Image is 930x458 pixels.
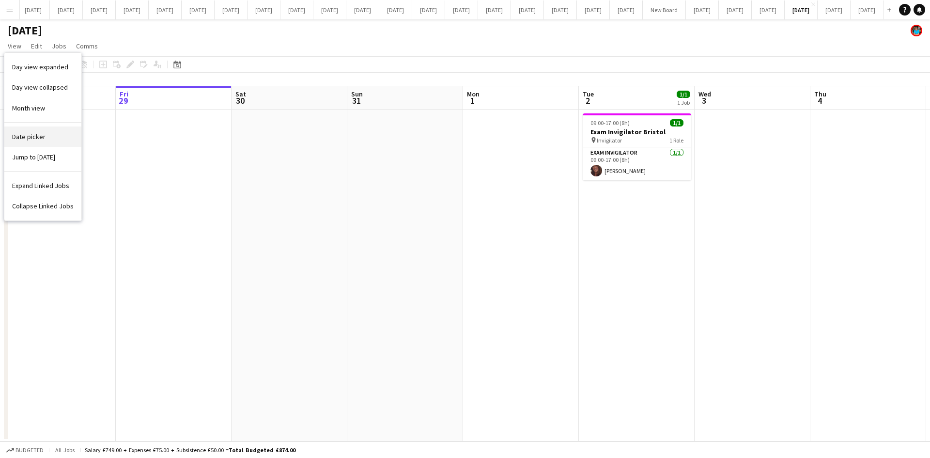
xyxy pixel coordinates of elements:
[215,0,248,19] button: [DATE]
[583,90,594,98] span: Tue
[544,0,577,19] button: [DATE]
[15,447,44,454] span: Budgeted
[12,202,74,210] span: Collapse Linked Jobs
[467,90,480,98] span: Mon
[235,90,246,98] span: Sat
[4,57,81,77] a: Day view expanded
[8,23,42,38] h1: [DATE]
[4,196,81,216] a: Collapse Linked Jobs
[379,0,412,19] button: [DATE]
[229,446,295,454] span: Total Budgeted £874.00
[697,95,711,106] span: 3
[581,95,594,106] span: 2
[12,181,69,190] span: Expand Linked Jobs
[643,0,686,19] button: New Board
[50,0,83,19] button: [DATE]
[851,0,883,19] button: [DATE]
[814,90,826,98] span: Thu
[118,95,128,106] span: 29
[597,137,622,144] span: Invigilator
[17,0,50,19] button: [DATE]
[85,446,295,454] div: Salary £749.00 + Expenses £75.00 + Subsistence £50.00 =
[31,42,42,50] span: Edit
[12,132,46,141] span: Date picker
[182,0,215,19] button: [DATE]
[4,147,81,167] a: Jump to today
[785,0,818,19] button: [DATE]
[120,90,128,98] span: Fri
[248,0,280,19] button: [DATE]
[478,0,511,19] button: [DATE]
[27,40,46,52] a: Edit
[149,0,182,19] button: [DATE]
[351,90,363,98] span: Sun
[4,126,81,147] a: Date picker
[669,137,683,144] span: 1 Role
[8,42,21,50] span: View
[48,40,70,52] a: Jobs
[5,445,45,456] button: Budgeted
[911,25,922,36] app-user-avatar: Oscar Peck
[698,90,711,98] span: Wed
[686,0,719,19] button: [DATE]
[590,119,630,126] span: 09:00-17:00 (8h)
[4,98,81,118] a: Month view
[76,42,98,50] span: Comms
[346,0,379,19] button: [DATE]
[280,0,313,19] button: [DATE]
[2,95,16,106] span: 28
[677,91,690,98] span: 1/1
[83,0,116,19] button: [DATE]
[234,95,246,106] span: 30
[610,0,643,19] button: [DATE]
[719,0,752,19] button: [DATE]
[12,153,55,161] span: Jump to [DATE]
[4,175,81,196] a: Expand Linked Jobs
[12,104,45,112] span: Month view
[813,95,826,106] span: 4
[818,0,851,19] button: [DATE]
[72,40,102,52] a: Comms
[465,95,480,106] span: 1
[577,0,610,19] button: [DATE]
[677,99,690,106] div: 1 Job
[116,0,149,19] button: [DATE]
[412,0,445,19] button: [DATE]
[52,42,66,50] span: Jobs
[583,147,691,180] app-card-role: Exam Invigilator1/109:00-17:00 (8h)[PERSON_NAME]
[583,113,691,180] app-job-card: 09:00-17:00 (8h)1/1Exam Invigilator Bristol Invigilator1 RoleExam Invigilator1/109:00-17:00 (8h)[...
[670,119,683,126] span: 1/1
[4,77,81,97] a: Day view collapsed
[511,0,544,19] button: [DATE]
[53,446,77,454] span: All jobs
[313,0,346,19] button: [DATE]
[12,83,68,92] span: Day view collapsed
[4,40,25,52] a: View
[445,0,478,19] button: [DATE]
[752,0,785,19] button: [DATE]
[12,63,68,71] span: Day view expanded
[583,127,691,136] h3: Exam Invigilator Bristol
[350,95,363,106] span: 31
